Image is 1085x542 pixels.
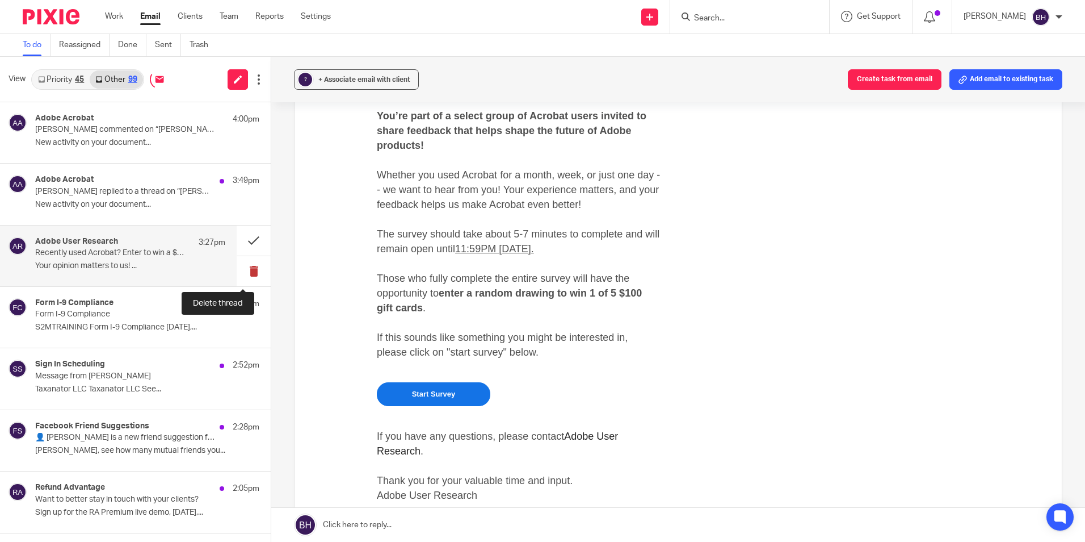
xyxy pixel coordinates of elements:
[35,495,215,505] p: Want to better stay in touch with your clients?
[105,11,123,22] a: Work
[294,69,419,90] button: ? + Associate email with client
[23,34,51,56] a: To do
[233,298,259,310] p: 2:54pm
[59,34,110,56] a: Reassigned
[35,360,105,369] h4: Sign In Scheduling
[35,422,149,431] h4: Facebook Friend Suggestions
[155,34,181,56] a: Sent
[75,76,84,84] div: 45
[9,175,27,193] img: svg%3E
[35,261,225,271] p: Your opinion matters to us! ...
[9,114,27,132] img: svg%3E
[35,323,259,332] p: S2MTRAINING Form I-9 Compliance [DATE],...
[150,69,170,89] img: inbox_syncing.svg
[9,360,27,378] img: svg%3E
[190,34,217,56] a: Trash
[255,11,284,22] a: Reports
[35,138,259,148] p: New activity on your document...
[848,69,941,90] button: Create task from email
[35,125,215,135] p: [PERSON_NAME] commented on “[PERSON_NAME] DRAFT 2024 Tax Returns.pdf”
[35,298,113,308] h4: Form I-9 Compliance
[178,11,203,22] a: Clients
[28,31,312,316] td: Whether you used Acrobat for a month, week, or just one day -- we want to hear from you! Your exp...
[298,73,312,86] div: ?
[233,114,259,125] p: 4:00pm
[35,508,259,518] p: Sign up for the RA Premium live demo, [DATE],...
[35,175,94,185] h4: Adobe Acrobat
[35,446,259,456] p: [PERSON_NAME], see how many mutual friends you...
[32,70,90,89] a: Priority45
[28,385,312,459] td: If you have any questions, please contact . Thank you for your valuable time and input. Adobe Use...
[949,69,1062,90] button: Add email to existing task
[233,175,259,186] p: 3:49pm
[9,73,26,85] span: View
[301,11,331,22] a: Settings
[35,433,215,443] p: 👤 [PERSON_NAME] is a new friend suggestion for you
[964,11,1026,22] p: [PERSON_NAME]
[199,237,225,248] p: 3:27pm
[118,34,146,56] a: Done
[693,14,795,24] input: Search
[90,70,142,89] a: Other99
[35,385,259,394] p: Taxanator LLC Taxanator LLC See...
[9,483,27,501] img: svg%3E
[318,76,410,83] span: + Associate email with client
[233,360,259,371] p: 2:52pm
[140,11,161,22] a: Email
[35,187,215,197] p: [PERSON_NAME] replied to a thread on “[PERSON_NAME] DRAFT 2024 Tax Returns.pdf”
[35,114,94,123] h4: Adobe Acrobat
[9,237,27,255] img: svg%3E
[35,483,105,493] h4: Refund Advantage
[35,200,259,210] p: New activity on your document...
[128,76,137,84] div: 99
[233,422,259,433] p: 2:28pm
[220,11,238,22] a: Team
[28,66,298,107] strong: You’re part of a select group of Acrobat users invited to share feedback that helps shape the fut...
[35,310,215,319] p: Form I-9 Compliance
[28,339,142,362] a: Start Survey
[233,483,259,494] p: 2:05pm
[35,372,215,381] p: Message from [PERSON_NAME]
[107,199,186,211] u: 11:59PM [DATE].
[9,422,27,440] img: svg%3E
[9,298,27,316] img: svg%3E
[1032,8,1050,26] img: svg%3E
[28,244,293,270] b: enter a random drawing to win 1 of 5 $100 gift cards
[857,12,901,20] span: Get Support
[23,9,79,24] img: Pixie
[35,237,118,247] h4: Adobe User Research
[35,248,187,258] p: Recently used Acrobat? Enter to win a $100 prize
